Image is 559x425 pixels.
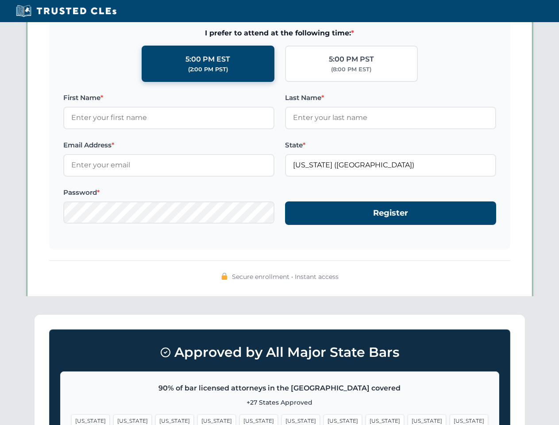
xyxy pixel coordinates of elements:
[71,398,488,407] p: +27 States Approved
[285,93,496,103] label: Last Name
[13,4,119,18] img: Trusted CLEs
[63,27,496,39] span: I prefer to attend at the following time:
[285,201,496,225] button: Register
[185,54,230,65] div: 5:00 PM EST
[63,107,274,129] input: Enter your first name
[60,340,499,364] h3: Approved by All Major State Bars
[285,140,496,151] label: State
[63,187,274,198] label: Password
[63,93,274,103] label: First Name
[285,154,496,176] input: Florida (FL)
[285,107,496,129] input: Enter your last name
[63,154,274,176] input: Enter your email
[188,65,228,74] div: (2:00 PM PST)
[232,272,339,282] span: Secure enrollment • Instant access
[329,54,374,65] div: 5:00 PM PST
[71,382,488,394] p: 90% of bar licensed attorneys in the [GEOGRAPHIC_DATA] covered
[63,140,274,151] label: Email Address
[221,273,228,280] img: 🔒
[331,65,371,74] div: (8:00 PM EST)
